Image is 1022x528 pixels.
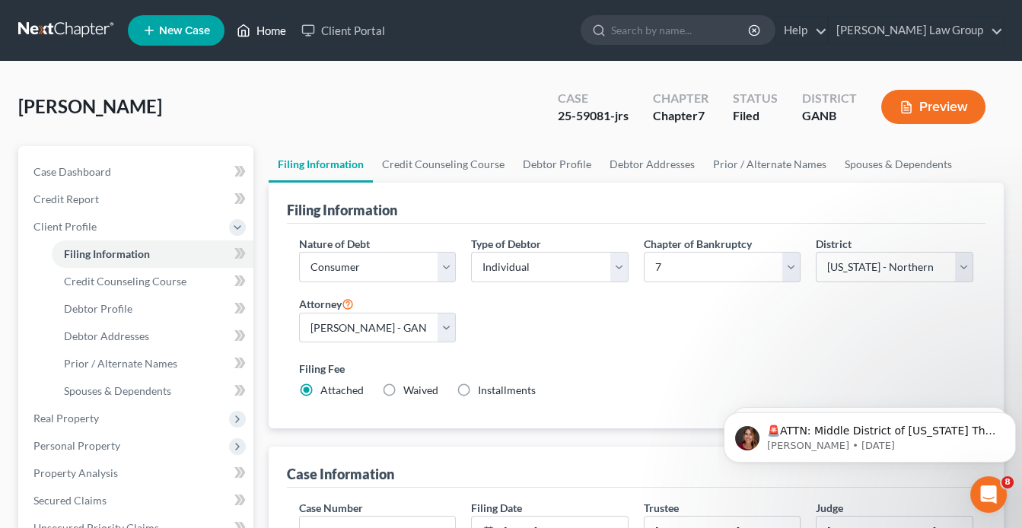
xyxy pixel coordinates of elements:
[320,383,364,396] span: Attached
[514,146,600,183] a: Debtor Profile
[733,107,778,125] div: Filed
[52,323,253,350] a: Debtor Addresses
[733,90,778,107] div: Status
[33,494,107,507] span: Secured Claims
[704,146,836,183] a: Prior / Alternate Names
[644,500,679,516] label: Trustee
[653,107,708,125] div: Chapter
[33,439,120,452] span: Personal Property
[802,90,857,107] div: District
[718,380,1022,487] iframe: Intercom notifications message
[836,146,961,183] a: Spouses & Dependents
[698,108,705,122] span: 7
[21,487,253,514] a: Secured Claims
[299,361,973,377] label: Filing Fee
[471,500,522,516] label: Filing Date
[294,17,393,44] a: Client Portal
[611,16,750,44] input: Search by name...
[816,236,852,252] label: District
[269,146,373,183] a: Filing Information
[776,17,827,44] a: Help
[299,236,370,252] label: Nature of Debt
[21,460,253,487] a: Property Analysis
[829,17,1003,44] a: [PERSON_NAME] Law Group
[970,476,1007,513] iframe: Intercom live chat
[1001,476,1014,488] span: 8
[403,383,438,396] span: Waived
[52,295,253,323] a: Debtor Profile
[229,17,294,44] a: Home
[881,90,985,124] button: Preview
[653,90,708,107] div: Chapter
[64,302,132,315] span: Debtor Profile
[18,95,162,117] span: [PERSON_NAME]
[373,146,514,183] a: Credit Counseling Course
[21,158,253,186] a: Case Dashboard
[64,275,186,288] span: Credit Counseling Course
[478,383,536,396] span: Installments
[33,192,99,205] span: Credit Report
[802,107,857,125] div: GANB
[33,220,97,233] span: Client Profile
[644,236,752,252] label: Chapter of Bankruptcy
[287,465,394,483] div: Case Information
[600,146,704,183] a: Debtor Addresses
[52,377,253,405] a: Spouses & Dependents
[52,350,253,377] a: Prior / Alternate Names
[64,247,150,260] span: Filing Information
[816,500,843,516] label: Judge
[64,384,171,397] span: Spouses & Dependents
[33,165,111,178] span: Case Dashboard
[33,466,118,479] span: Property Analysis
[299,294,354,313] label: Attorney
[64,357,177,370] span: Prior / Alternate Names
[33,412,99,425] span: Real Property
[471,236,541,252] label: Type of Debtor
[52,268,253,295] a: Credit Counseling Course
[64,329,149,342] span: Debtor Addresses
[558,90,629,107] div: Case
[159,25,210,37] span: New Case
[299,500,363,516] label: Case Number
[558,107,629,125] div: 25-59081-jrs
[287,201,397,219] div: Filing Information
[52,240,253,268] a: Filing Information
[21,186,253,213] a: Credit Report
